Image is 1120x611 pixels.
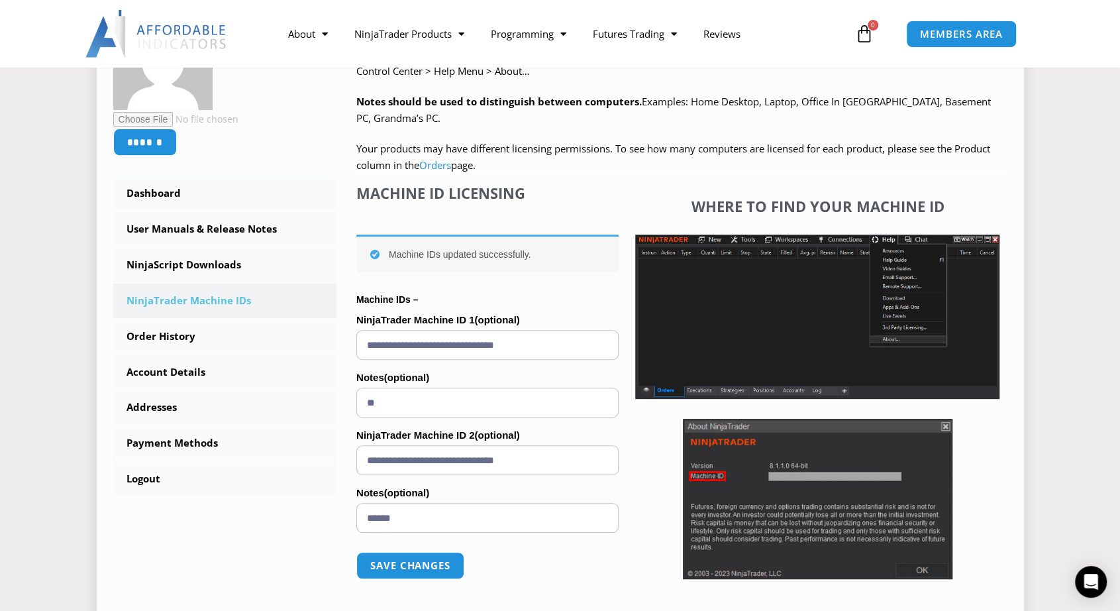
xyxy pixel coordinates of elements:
[835,15,893,53] a: 0
[113,176,337,496] nav: Account pages
[113,212,337,247] a: User Manuals & Release Notes
[384,487,429,498] span: (optional)
[113,462,337,496] a: Logout
[635,197,999,215] h4: Where to find your Machine ID
[920,29,1003,39] span: MEMBERS AREA
[275,19,341,49] a: About
[113,248,337,282] a: NinjaScript Downloads
[113,426,337,461] a: Payment Methods
[113,176,337,211] a: Dashboard
[419,158,451,172] a: Orders
[384,372,429,383] span: (optional)
[356,95,991,125] span: Examples: Home Desktop, Laptop, Office In [GEOGRAPHIC_DATA], Basement PC, Grandma’s PC.
[689,19,753,49] a: Reviews
[477,19,579,49] a: Programming
[635,235,999,399] img: Screenshot 2025-01-17 1155544 | Affordable Indicators – NinjaTrader
[341,19,477,49] a: NinjaTrader Products
[579,19,689,49] a: Futures Trading
[1075,566,1107,598] div: Open Intercom Messenger
[85,10,228,58] img: LogoAI | Affordable Indicators – NinjaTrader
[113,390,337,425] a: Addresses
[356,184,619,201] h4: Machine ID Licensing
[113,284,337,318] a: NinjaTrader Machine IDs
[113,319,337,354] a: Order History
[356,294,418,305] strong: Machine IDs –
[868,20,878,30] span: 0
[683,419,952,579] img: Screenshot 2025-01-17 114931 | Affordable Indicators – NinjaTrader
[275,19,851,49] nav: Menu
[356,483,619,503] label: Notes
[113,355,337,390] a: Account Details
[906,21,1017,48] a: MEMBERS AREA
[356,368,619,388] label: Notes
[474,314,519,325] span: (optional)
[356,310,619,330] label: NinjaTrader Machine ID 1
[356,235,619,272] div: Machine IDs updated successfully.
[356,425,619,445] label: NinjaTrader Machine ID 2
[356,95,642,108] strong: Notes should be used to distinguish between computers.
[474,429,519,441] span: (optional)
[356,142,990,172] span: Your products may have different licensing permissions. To see how many computers are licensed fo...
[356,552,464,579] button: Save changes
